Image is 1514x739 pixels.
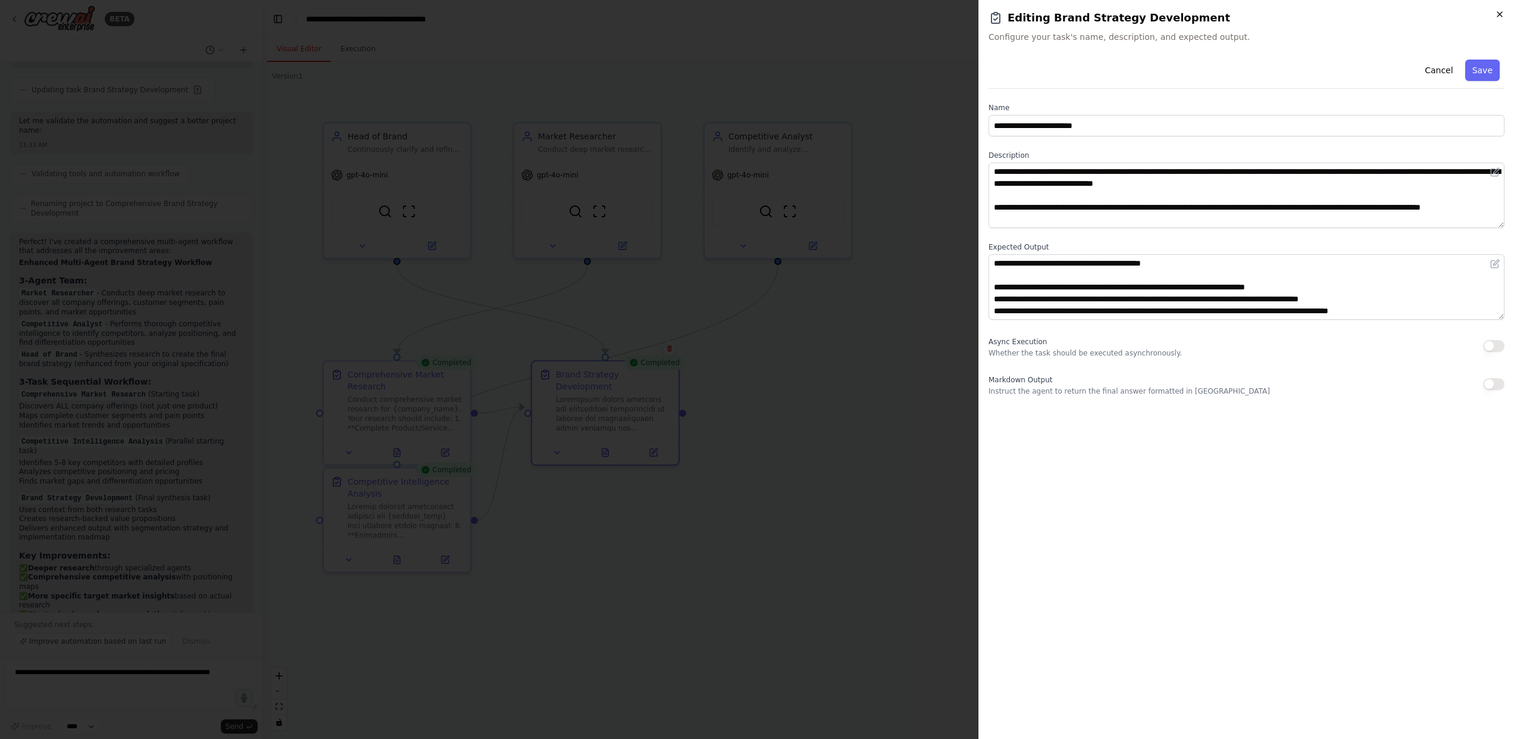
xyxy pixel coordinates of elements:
[989,151,1504,160] label: Description
[1488,165,1502,179] button: Open in editor
[989,31,1504,43] span: Configure your task's name, description, and expected output.
[989,242,1504,252] label: Expected Output
[989,338,1047,346] span: Async Execution
[1465,60,1500,81] button: Save
[989,348,1182,358] p: Whether the task should be executed asynchronously.
[989,10,1504,26] h2: Editing Brand Strategy Development
[1418,60,1460,81] button: Cancel
[1488,257,1502,271] button: Open in editor
[989,376,1052,384] span: Markdown Output
[989,103,1504,113] label: Name
[989,386,1270,396] p: Instruct the agent to return the final answer formatted in [GEOGRAPHIC_DATA]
